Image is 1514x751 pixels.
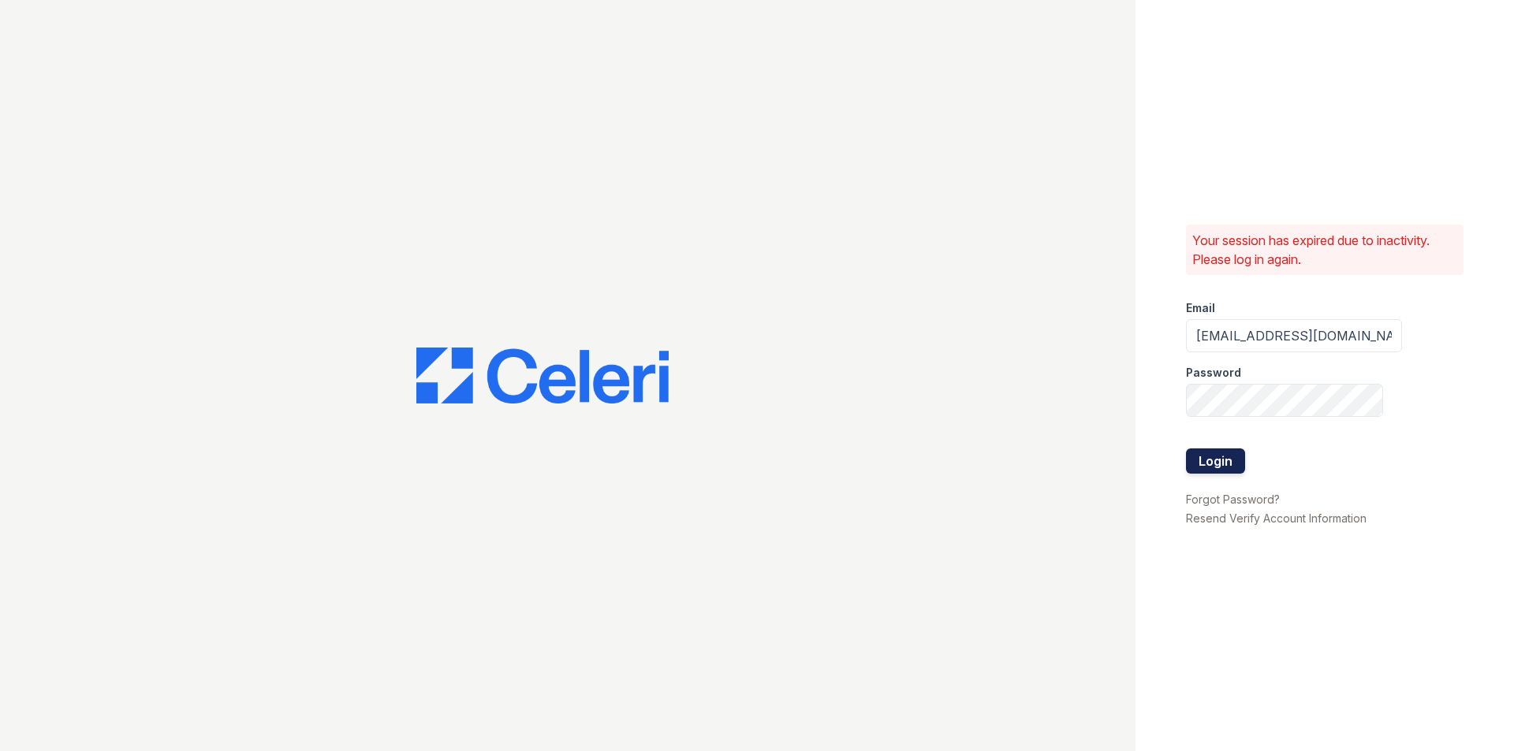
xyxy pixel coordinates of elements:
[1186,365,1241,381] label: Password
[1186,300,1215,316] label: Email
[1186,511,1367,525] a: Resend Verify Account Information
[1186,448,1245,474] button: Login
[1192,231,1457,269] p: Your session has expired due to inactivity. Please log in again.
[416,348,669,404] img: CE_Logo_Blue-a8612792a0a2168367f1c8372b55b34899dd931a85d93a1a3d3e32e68fde9ad4.png
[1186,493,1280,506] a: Forgot Password?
